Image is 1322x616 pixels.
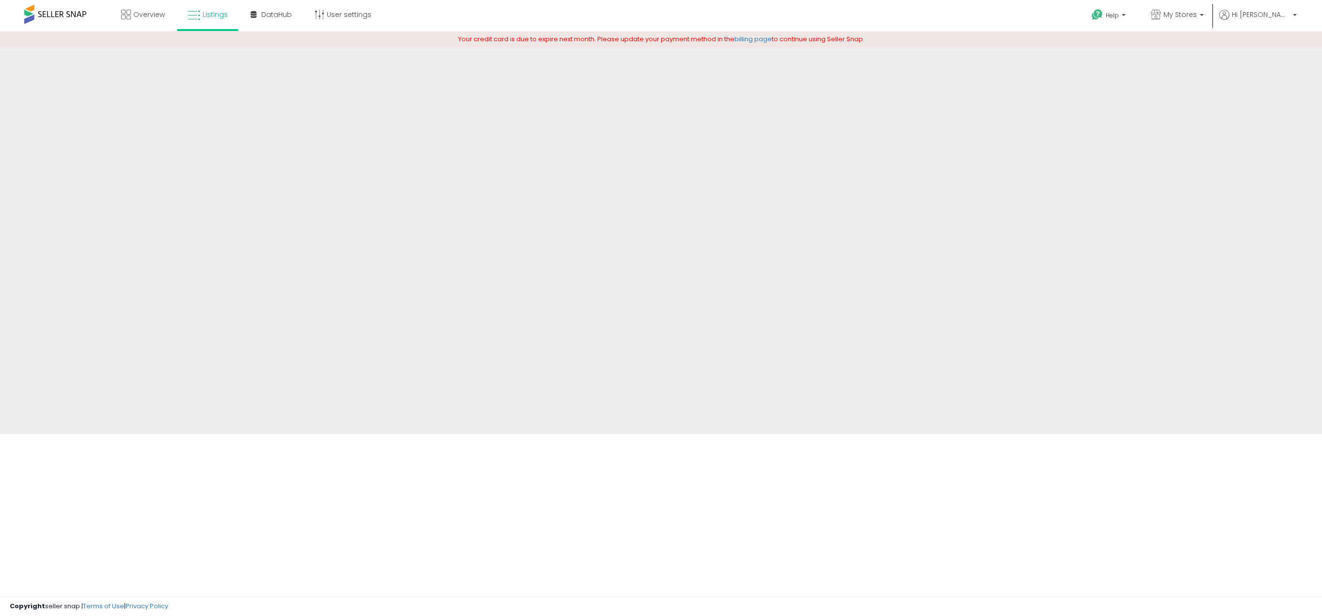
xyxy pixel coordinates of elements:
[1163,10,1197,19] span: My Stores
[1084,1,1135,32] a: Help
[1232,10,1290,19] span: Hi [PERSON_NAME]
[203,10,228,19] span: Listings
[734,34,772,44] a: billing page
[1106,11,1119,19] span: Help
[1091,9,1103,21] i: Get Help
[261,10,292,19] span: DataHub
[133,10,165,19] span: Overview
[1219,10,1297,32] a: Hi [PERSON_NAME]
[458,34,864,44] span: Your credit card is due to expire next month. Please update your payment method in the to continu...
